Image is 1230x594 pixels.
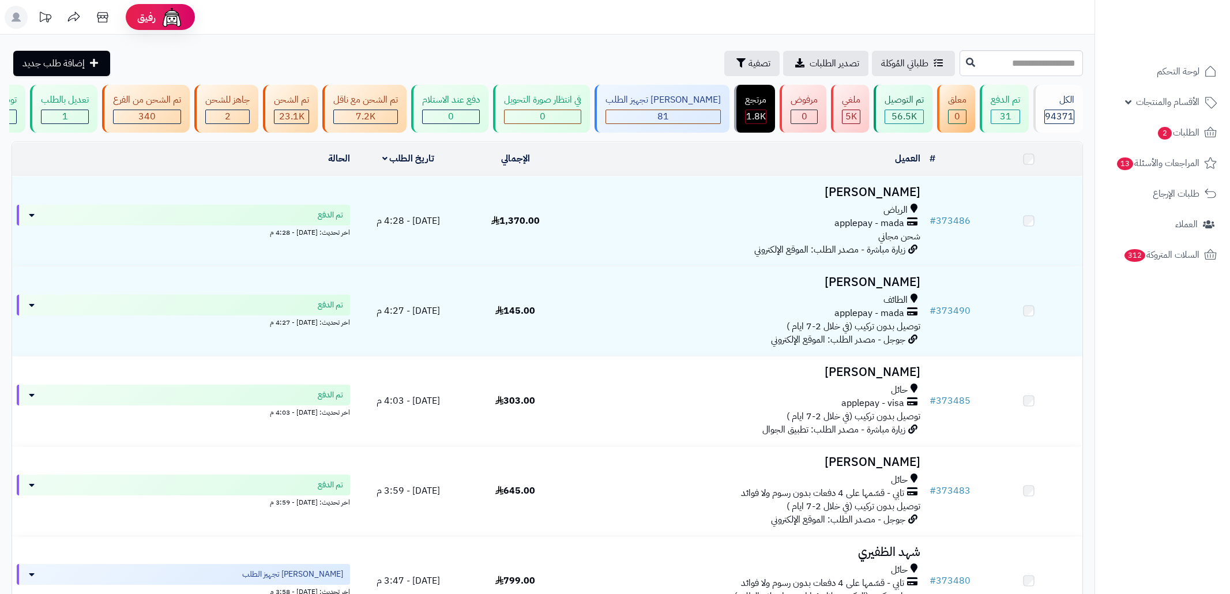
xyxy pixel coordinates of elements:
[1117,157,1133,170] span: 13
[377,574,440,588] span: [DATE] - 3:47 م
[573,186,920,199] h3: [PERSON_NAME]
[274,93,309,107] div: تم الشحن
[17,495,350,507] div: اخر تحديث: [DATE] - 3:59 م
[845,110,857,123] span: 5K
[377,394,440,408] span: [DATE] - 4:03 م
[1157,125,1199,141] span: الطلبات
[991,93,1020,107] div: تم الدفع
[834,307,904,320] span: applepay - mada
[930,214,936,228] span: #
[13,51,110,76] a: إضافة طلب جديد
[573,366,920,379] h3: [PERSON_NAME]
[242,569,343,580] span: [PERSON_NAME] تجهيز الطلب
[883,204,908,217] span: الرياض
[320,85,409,133] a: تم الشحن مع ناقل 7.2K
[787,409,920,423] span: توصيل بدون تركيب (في خلال 2-7 ايام )
[501,152,530,166] a: الإجمالي
[1152,32,1219,57] img: logo-2.png
[1153,186,1199,202] span: طلبات الإرجاع
[100,85,192,133] a: تم الشحن من الفرع 340
[318,299,343,311] span: تم الدفع
[279,110,304,123] span: 23.1K
[791,110,817,123] div: 0
[841,397,904,410] span: applepay - visa
[802,110,807,123] span: 0
[261,85,320,133] a: تم الشحن 23.1K
[771,513,905,527] span: جوجل - مصدر الطلب: الموقع الإلكتروني
[892,110,917,123] span: 56.5K
[377,304,440,318] span: [DATE] - 4:27 م
[935,85,977,133] a: معلق 0
[930,304,971,318] a: #373490
[1044,93,1074,107] div: الكل
[1102,58,1223,85] a: لوحة التحكم
[724,51,780,76] button: تصفية
[754,243,905,257] span: زيارة مباشرة - مصدر الطلب: الموقع الإلكتروني
[885,110,923,123] div: 56466
[842,93,860,107] div: ملغي
[495,574,535,588] span: 799.00
[871,85,935,133] a: تم التوصيل 56.5K
[592,85,732,133] a: [PERSON_NAME] تجهيز الطلب 81
[605,93,721,107] div: [PERSON_NAME] تجهيز الطلب
[787,319,920,333] span: توصيل بدون تركيب (في خلال 2-7 ايام )
[41,93,89,107] div: تعديل بالطلب
[17,315,350,328] div: اخر تحديث: [DATE] - 4:27 م
[491,214,540,228] span: 1,370.00
[791,93,818,107] div: مرفوض
[948,93,966,107] div: معلق
[741,577,904,590] span: تابي - قسّمها على 4 دفعات بدون رسوم ولا فوائد
[377,484,440,498] span: [DATE] - 3:59 م
[160,6,183,29] img: ai-face.png
[741,487,904,500] span: تابي - قسّمها على 4 دفعات بدون رسوم ولا فوائد
[206,110,249,123] div: 2
[62,110,68,123] span: 1
[1175,216,1198,232] span: العملاء
[31,6,59,32] a: تحديثات المنصة
[137,10,156,24] span: رفيق
[991,110,1020,123] div: 31
[138,110,156,123] span: 340
[930,304,936,318] span: #
[930,574,971,588] a: #373480
[746,110,766,123] div: 1806
[540,110,546,123] span: 0
[573,546,920,559] h3: شهد الظفيري
[930,214,971,228] a: #373486
[382,152,435,166] a: تاريخ الطلب
[192,85,261,133] a: جاهز للشحن 2
[318,389,343,401] span: تم الدفع
[573,276,920,289] h3: [PERSON_NAME]
[878,230,920,243] span: شحن مجاني
[17,405,350,418] div: اخر تحديث: [DATE] - 4:03 م
[883,294,908,307] span: الطائف
[333,93,398,107] div: تم الشحن مع ناقل
[225,110,231,123] span: 2
[491,85,592,133] a: في انتظار صورة التحويل 0
[762,423,905,437] span: زيارة مباشرة - مصدر الطلب: تطبيق الجوال
[573,456,920,469] h3: [PERSON_NAME]
[885,93,924,107] div: تم التوصيل
[42,110,88,123] div: 1
[930,152,935,166] a: #
[1031,85,1085,133] a: الكل94371
[1045,110,1074,123] span: 94371
[1136,94,1199,110] span: الأقسام والمنتجات
[1102,210,1223,238] a: العملاء
[28,85,100,133] a: تعديل بالطلب 1
[930,394,936,408] span: #
[745,93,766,107] div: مرتجع
[1157,63,1199,80] span: لوحة التحكم
[505,110,581,123] div: 0
[891,384,908,397] span: حائل
[274,110,309,123] div: 23088
[891,473,908,487] span: حائل
[771,333,905,347] span: جوجل - مصدر الطلب: الموقع الإلكتروني
[1000,110,1011,123] span: 31
[787,499,920,513] span: توصيل بدون تركيب (في خلال 2-7 ايام )
[1124,249,1145,262] span: 312
[318,479,343,491] span: تم الدفع
[328,152,350,166] a: الحالة
[746,110,766,123] span: 1.8K
[872,51,955,76] a: طلباتي المُوكلة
